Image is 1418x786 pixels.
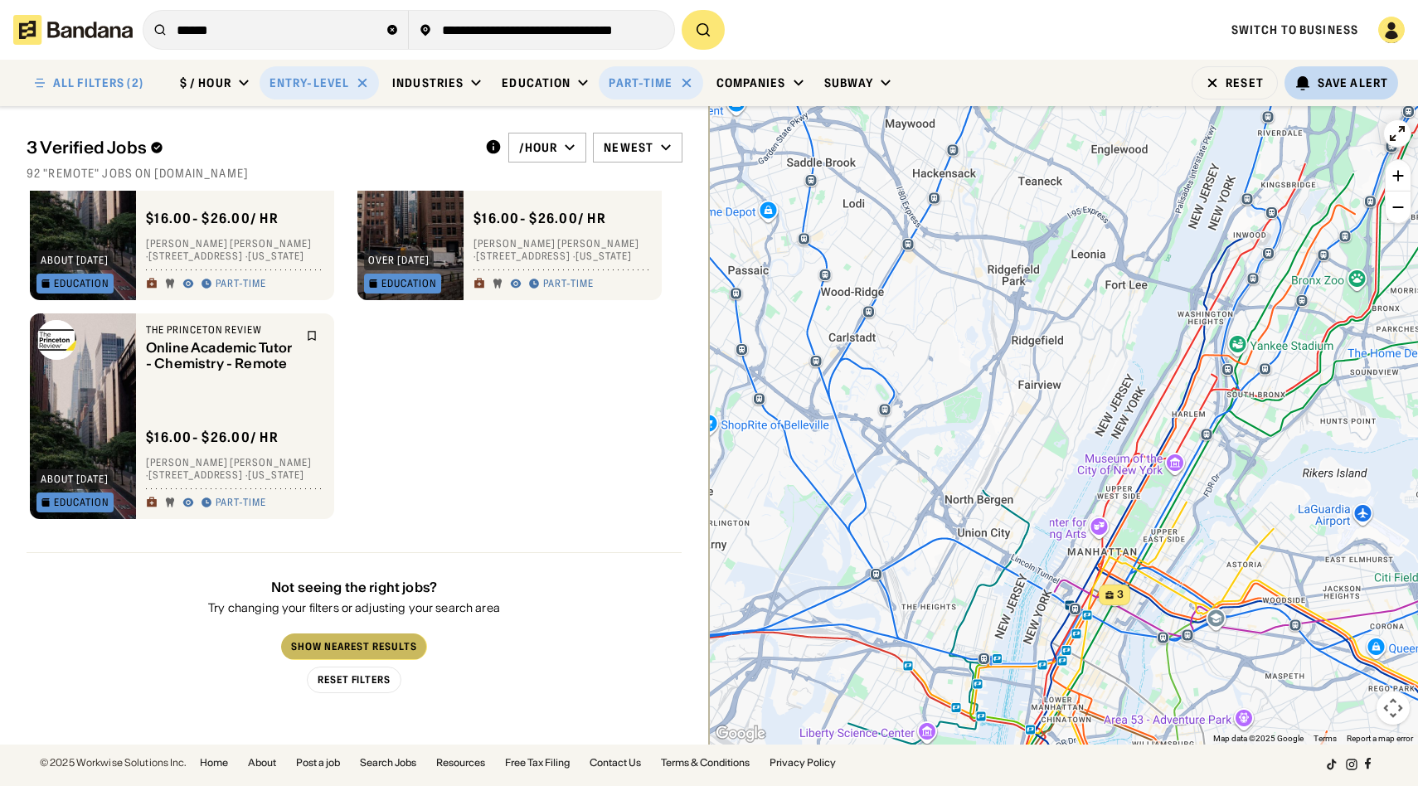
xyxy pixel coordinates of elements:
[436,758,485,768] a: Resources
[200,758,228,768] a: Home
[519,140,558,155] div: /hour
[146,429,279,446] div: $ 16.00 - $26.00 / hr
[1377,691,1410,725] button: Map camera controls
[1318,75,1388,90] div: Save Alert
[146,456,324,482] div: [PERSON_NAME] [PERSON_NAME] · [STREET_ADDRESS] · [US_STATE]
[248,758,276,768] a: About
[216,497,266,510] div: Part-time
[180,75,231,90] div: $ / hour
[1213,734,1304,743] span: Map data ©2025 Google
[505,758,570,768] a: Free Tax Filing
[54,279,109,289] div: Education
[609,75,673,90] div: Part-time
[1117,588,1124,602] span: 3
[716,75,786,90] div: Companies
[368,255,430,265] div: over [DATE]
[27,166,682,181] div: 92 "remote" jobs on [DOMAIN_NAME]
[713,723,768,745] img: Google
[27,191,682,745] div: grid
[208,580,500,595] div: Not seeing the right jobs?
[146,237,324,263] div: [PERSON_NAME] [PERSON_NAME] · [STREET_ADDRESS] · [US_STATE]
[1231,22,1358,37] a: Switch to Business
[41,255,109,265] div: about [DATE]
[208,603,500,614] div: Try changing your filters or adjusting your search area
[1314,734,1337,743] a: Terms (opens in new tab)
[661,758,750,768] a: Terms & Conditions
[40,758,187,768] div: © 2025 Workwise Solutions Inc.
[270,75,349,90] div: Entry-Level
[1347,734,1413,743] a: Report a map error
[473,237,652,263] div: [PERSON_NAME] [PERSON_NAME] · [STREET_ADDRESS] · [US_STATE]
[54,497,109,507] div: Education
[36,320,76,360] img: The Princeton Review logo
[770,758,836,768] a: Privacy Policy
[604,140,653,155] div: Newest
[146,210,279,227] div: $ 16.00 - $26.00 / hr
[381,279,437,289] div: Education
[360,758,416,768] a: Search Jobs
[296,758,340,768] a: Post a job
[146,323,296,337] div: The Princeton Review
[216,278,266,291] div: Part-time
[53,77,143,89] div: ALL FILTERS (2)
[713,723,768,745] a: Open this area in Google Maps (opens a new window)
[473,210,606,227] div: $ 16.00 - $26.00 / hr
[502,75,571,90] div: Education
[824,75,874,90] div: Subway
[543,278,594,291] div: Part-time
[291,643,416,653] div: Show Nearest Results
[41,474,109,484] div: about [DATE]
[1226,77,1264,89] div: Reset
[27,138,472,158] div: 3 Verified Jobs
[13,15,133,45] img: Bandana logotype
[146,340,296,371] div: Online Academic Tutor - Chemistry - Remote
[392,75,464,90] div: Industries
[590,758,641,768] a: Contact Us
[318,676,391,686] div: Reset Filters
